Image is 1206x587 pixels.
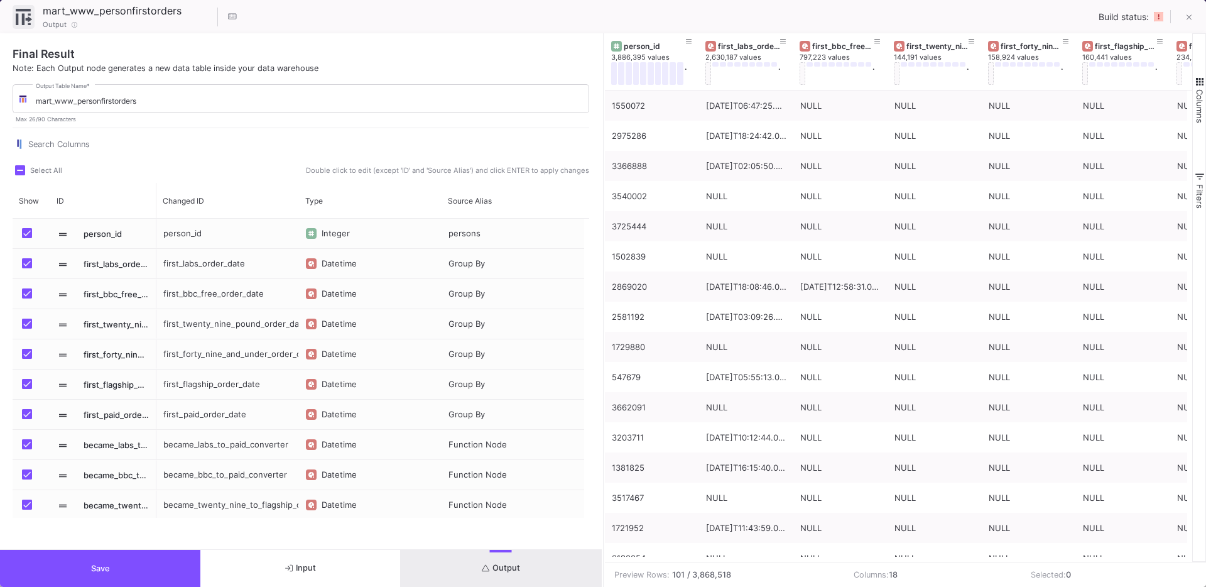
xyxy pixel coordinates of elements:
div: Datetime [322,339,362,370]
div: 2,630,187 values [705,53,800,62]
div: NULL [800,121,881,151]
div: NULL [894,453,975,483]
span: first_bbc_free_order_date [84,280,149,309]
div: [DATE]T11:43:59.000Z [706,513,786,543]
div: Press SPACE to select this row. [156,339,584,370]
div: Integer [322,219,356,249]
div: NULL [1083,483,1163,513]
div: . [872,62,874,85]
div: NULL [1083,513,1163,543]
div: NULL [706,242,786,272]
div: NULL [800,513,881,543]
div: 2975286 [612,121,692,151]
div: 2869020 [612,272,692,302]
div: became_bbc_to_paid_converter [156,460,299,490]
span: became_twenty_nine_to_flagship_converter [84,491,149,520]
div: NULL [989,544,1069,573]
div: NULL [894,272,975,302]
span: Source Alias [448,196,492,206]
div: NULL [1083,544,1163,573]
div: NULL [989,212,1069,241]
div: 3203711 [612,423,692,453]
div: 3517467 [612,483,692,513]
span: Filters [1195,184,1205,209]
div: Press SPACE to select this row. [156,370,584,400]
div: first_paid_order_date [156,400,299,429]
div: Datetime [322,460,362,490]
img: Integration type child icon [18,94,28,104]
div: NULL [1083,151,1163,181]
div: Press SPACE to select this row. [13,339,156,370]
div: 3,886,395 values [611,53,705,62]
div: persons [442,219,584,248]
div: NULL [894,91,975,121]
div: first_bbc_free_order_date [156,279,299,309]
div: [DATE]T02:05:50.000Z [706,151,786,181]
div: NULL [894,121,975,151]
div: Press SPACE to select this row. [13,430,156,460]
img: columns.svg [13,140,25,150]
div: NULL [1083,182,1163,211]
div: Final Result [13,46,589,62]
span: ID [57,196,64,206]
div: first_forty_nine_and_under_order_date [1001,41,1063,51]
span: first_paid_order_date [84,400,149,430]
div: NULL [1083,91,1163,121]
b: 18 [889,570,898,579]
div: NULL [800,332,881,362]
div: Press SPACE to select this row. [156,490,584,520]
div: Group By [442,249,584,278]
div: NULL [894,302,975,332]
div: NULL [800,453,881,483]
div: NULL [989,393,1069,422]
button: Hotkeys List [220,4,245,30]
div: NULL [1083,272,1163,302]
div: NULL [989,121,1069,151]
div: NULL [800,151,881,181]
div: NULL [989,332,1069,362]
div: 1381825 [612,453,692,483]
div: NULL [1083,332,1163,362]
span: became_labs_to_paid_converter [84,431,149,460]
div: NULL [706,544,786,573]
div: [DATE]T18:08:46.000Z [706,272,786,302]
div: NULL [989,242,1069,272]
td: Columns: [844,562,1021,587]
div: NULL [894,182,975,211]
div: [DATE]T16:15:40.000Z [706,453,786,483]
div: person_id [156,219,299,248]
div: NULL [894,544,975,573]
span: first_flagship_order_date [84,370,149,400]
div: NULL [800,91,881,121]
button: Output [401,550,601,587]
div: Group By [442,279,584,309]
div: 3198854 [612,544,692,573]
div: 3366888 [612,151,692,181]
span: Build status: [1099,12,1149,22]
div: first_labs_order_date [156,249,299,278]
input: Node Title... [40,3,215,19]
div: NULL [1083,212,1163,241]
div: Datetime [322,309,362,339]
span: Type [305,196,323,206]
img: FAILED [1154,12,1163,21]
div: 1721952 [612,513,692,543]
div: Press SPACE to select this row. [13,460,156,490]
span: Input [285,563,316,573]
div: Press SPACE to select this row. [13,219,156,249]
button: Input [200,550,401,587]
div: . [685,62,687,85]
div: NULL [989,453,1069,483]
div: 3725444 [612,212,692,241]
div: first_bbc_free_order_date [812,41,874,51]
div: NULL [800,212,881,241]
span: became_bbc_to_paid_converter [84,461,149,490]
div: Press SPACE to select this row. [13,400,156,430]
div: Group By [442,309,584,339]
div: NULL [894,393,975,422]
div: . [1061,62,1063,85]
div: Datetime [322,370,362,400]
div: . [967,62,969,85]
div: Press SPACE to select this row. [156,460,584,490]
div: Press SPACE to select this row. [156,249,584,279]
